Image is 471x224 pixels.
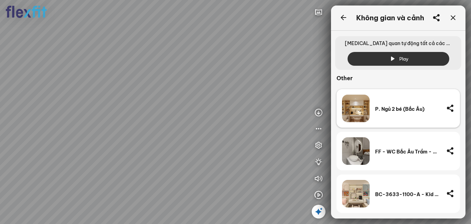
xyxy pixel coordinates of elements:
button: Play [348,52,449,66]
div: Không gian và cảnh [356,14,424,22]
div: FF - WC Bắc Âu Trầm - WC-2415-0010 [375,149,441,155]
span: [MEDICAL_DATA] quan tự động tất cả các không gian [339,36,457,52]
div: Other [337,74,449,82]
span: Play [399,55,409,62]
img: logo [6,6,47,18]
div: BC-3633-1100-A - Kid bedroom - Tân cổ - Tươi sáng - Standard tầm trung.jpg [375,191,441,198]
div: P. Ngủ 2 bé (Bắc Âu) [375,106,441,112]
